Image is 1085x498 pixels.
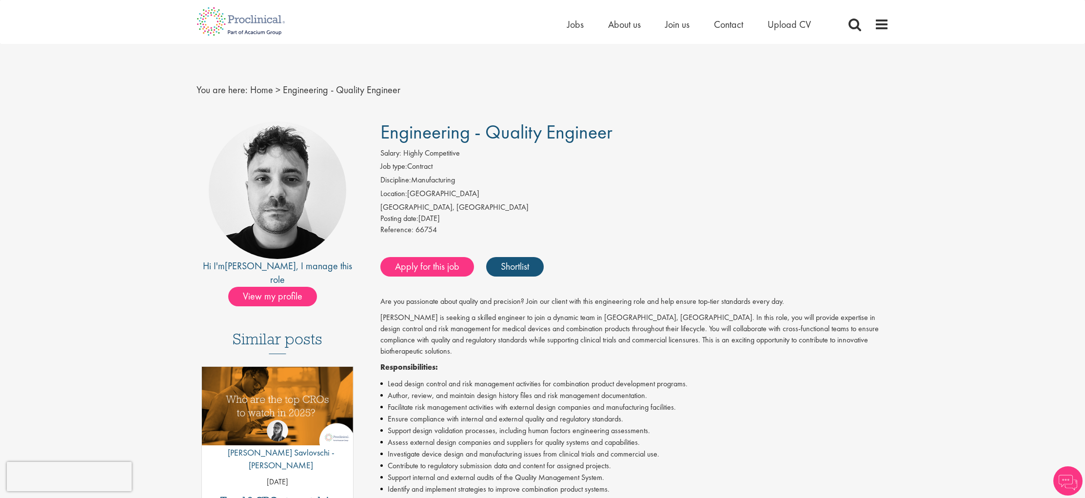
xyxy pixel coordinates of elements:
li: Facilitate risk management activities with external design companies and manufacturing facilities. [380,401,889,413]
li: Ensure compliance with internal and external quality and regulatory standards. [380,413,889,425]
a: Apply for this job [380,257,474,277]
span: Engineering - Quality Engineer [380,120,612,144]
a: About us [608,18,641,31]
div: Hi I'm , I manage this role [197,259,359,287]
a: Upload CV [768,18,811,31]
a: Jobs [567,18,584,31]
img: Top 10 CROs 2025 | Proclinical [202,367,354,445]
a: Shortlist [486,257,544,277]
li: Support internal and external audits of the Quality Management System. [380,472,889,483]
li: Contribute to regulatory submission data and content for assigned projects. [380,460,889,472]
li: Identify and implement strategies to improve combination product systems. [380,483,889,495]
span: 66754 [415,224,437,235]
label: Salary: [380,148,401,159]
iframe: reCAPTCHA [7,462,132,491]
p: [PERSON_NAME] Savlovschi - [PERSON_NAME] [202,446,354,471]
a: Link to a post [202,367,354,453]
span: View my profile [228,287,317,306]
a: Theodora Savlovschi - Wicks [PERSON_NAME] Savlovschi - [PERSON_NAME] [202,420,354,476]
span: Highly Competitive [403,148,460,158]
li: Contract [380,161,889,175]
label: Job type: [380,161,407,172]
label: Location: [380,188,407,199]
li: Manufacturing [380,175,889,188]
h3: Similar posts [233,331,322,354]
li: Lead design control and risk management activities for combination product development programs. [380,378,889,390]
div: [GEOGRAPHIC_DATA], [GEOGRAPHIC_DATA] [380,202,889,213]
li: Investigate device design and manufacturing issues from clinical trials and commercial use. [380,448,889,460]
li: [GEOGRAPHIC_DATA] [380,188,889,202]
span: Posting date: [380,213,418,223]
p: [DATE] [202,477,354,488]
p: [PERSON_NAME] is seeking a skilled engineer to join a dynamic team in [GEOGRAPHIC_DATA], [GEOGRAP... [380,312,889,357]
img: imeage of recruiter Dean Fisher [209,121,346,259]
li: Support design validation processes, including human factors engineering assessments. [380,425,889,437]
label: Discipline: [380,175,411,186]
a: Join us [665,18,690,31]
span: You are here: [197,83,248,96]
img: Chatbot [1053,466,1083,496]
span: > [276,83,280,96]
li: Author, review, and maintain design history files and risk management documentation. [380,390,889,401]
img: Theodora Savlovschi - Wicks [267,420,288,441]
a: breadcrumb link [250,83,273,96]
a: Contact [714,18,743,31]
strong: Responsibilities: [380,362,438,372]
div: [DATE] [380,213,889,224]
li: Assess external design companies and suppliers for quality systems and capabilities. [380,437,889,448]
label: Reference: [380,224,414,236]
span: Engineering - Quality Engineer [283,83,400,96]
a: [PERSON_NAME] [225,259,296,272]
a: View my profile [228,289,327,301]
p: Are you passionate about quality and precision? Join our client with this engineering role and he... [380,296,889,307]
